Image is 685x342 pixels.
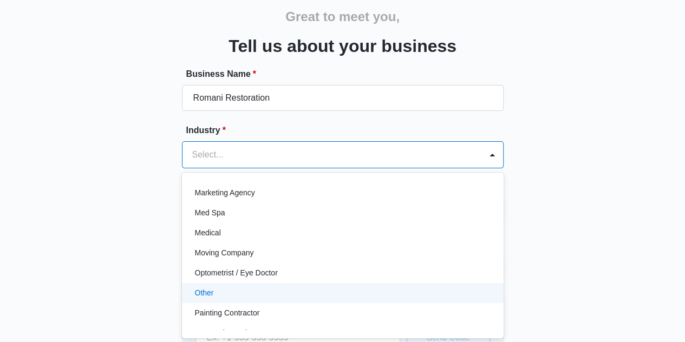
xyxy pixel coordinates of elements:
p: Marketing Agency [195,187,255,199]
p: Painting Contractor [195,307,260,319]
h2: Great to meet you, [285,7,400,27]
h3: Tell us about your business [229,33,456,59]
label: Business Name [186,68,508,81]
p: Moving Company [195,247,254,259]
p: Other [195,287,214,299]
p: Optometrist / Eye Doctor [195,267,278,279]
label: Industry [186,124,508,137]
input: e.g. Jane's Plumbing [182,85,504,111]
p: Medical [195,227,221,239]
p: Med Spa [195,207,225,219]
p: Personal Brand [195,327,247,339]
